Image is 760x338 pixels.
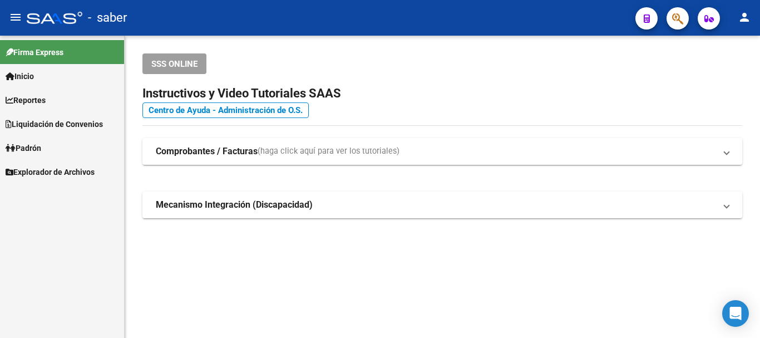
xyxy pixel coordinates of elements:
span: Reportes [6,94,46,106]
h2: Instructivos y Video Tutoriales SAAS [142,83,742,104]
a: Centro de Ayuda - Administración de O.S. [142,102,309,118]
span: Firma Express [6,46,63,58]
span: Inicio [6,70,34,82]
span: - saber [88,6,127,30]
span: (haga click aquí para ver los tutoriales) [258,145,399,158]
span: Explorador de Archivos [6,166,95,178]
mat-icon: person [738,11,751,24]
span: Liquidación de Convenios [6,118,103,130]
mat-expansion-panel-header: Comprobantes / Facturas(haga click aquí para ver los tutoriales) [142,138,742,165]
div: Open Intercom Messenger [722,300,749,327]
span: SSS ONLINE [151,59,198,69]
mat-expansion-panel-header: Mecanismo Integración (Discapacidad) [142,192,742,218]
button: SSS ONLINE [142,53,206,74]
mat-icon: menu [9,11,22,24]
strong: Comprobantes / Facturas [156,145,258,158]
strong: Mecanismo Integración (Discapacidad) [156,199,313,211]
span: Padrón [6,142,41,154]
